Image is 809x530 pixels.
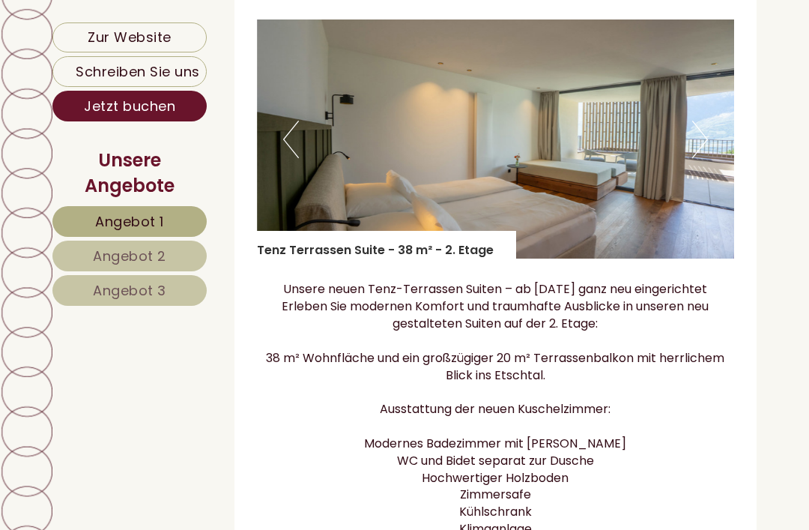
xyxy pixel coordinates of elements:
span: Angebot 2 [93,247,166,265]
div: Hotel Tenz [22,46,260,58]
small: 15:51 [22,76,260,86]
div: Unsere Angebote [52,148,207,199]
a: Jetzt buchen [52,91,207,121]
a: Schreiben Sie uns [52,56,207,87]
div: Mittwoch [196,11,282,36]
button: Next [692,121,708,158]
div: Guten Tag, wie können wir Ihnen helfen? [11,43,267,89]
button: Previous [283,121,299,158]
span: Angebot 1 [95,212,164,231]
button: Senden [379,391,478,421]
img: image [257,19,735,259]
a: Zur Website [52,22,207,52]
span: Angebot 3 [93,281,166,300]
div: Tenz Terrassen Suite - 38 m² - 2. Etage [257,231,516,259]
